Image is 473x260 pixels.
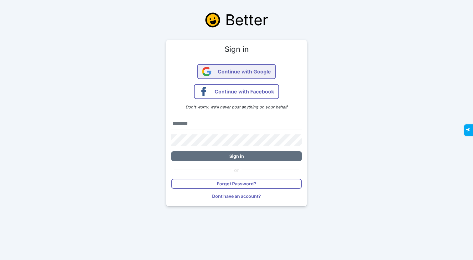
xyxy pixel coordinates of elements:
[205,12,220,27] img: Better
[194,84,279,99] button: Continue with Facebook
[171,166,302,174] div: or
[218,64,271,79] span: Continue with Google
[4,2,8,6] span: 
[203,6,271,34] a: Better
[171,151,302,161] button: Sign in
[197,64,276,79] button: Continue with Google
[171,179,302,189] button: Forgot Password?
[171,45,302,54] h4: Sign in
[171,191,302,201] button: Dont have an account?
[202,67,211,76] img: Continue with Google
[199,87,208,96] img: Continue with Facebook
[215,84,274,99] span: Continue with Facebook
[186,105,287,109] em: Don't worry, we'll never post anything on your behalf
